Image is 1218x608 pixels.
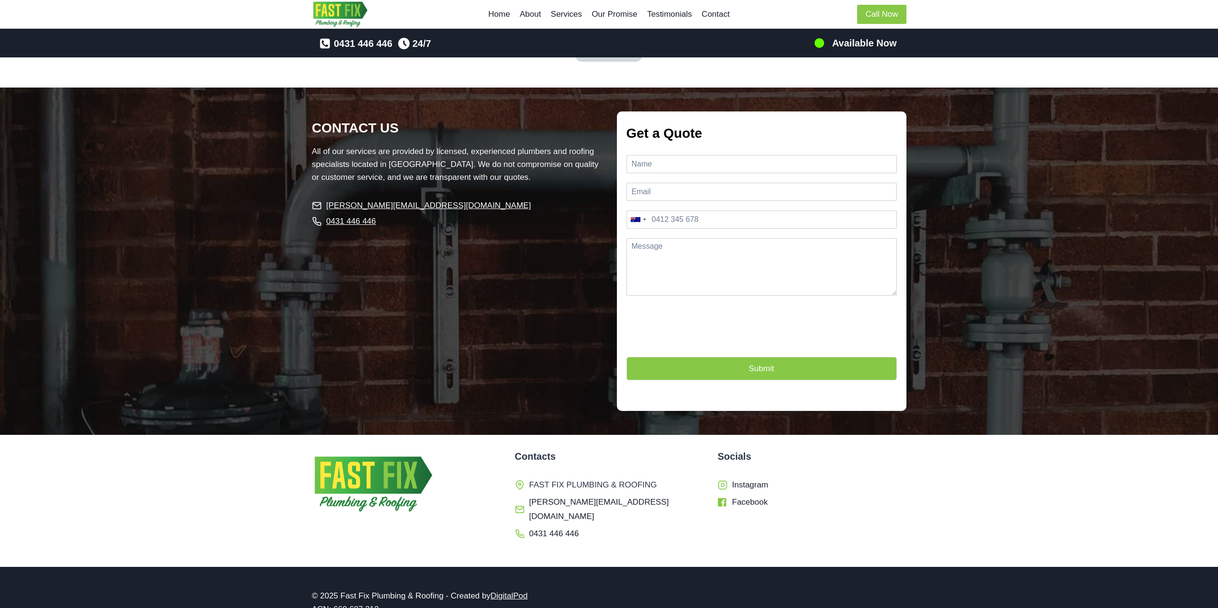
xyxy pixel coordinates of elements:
a: Our Promise [587,3,642,26]
span: 0431 446 446 [334,36,392,51]
a: 0431 446 446 [319,36,392,51]
span: Facebook [732,495,768,510]
a: Home [483,3,515,26]
h2: CONTACT US [312,118,602,138]
a: About [515,3,546,26]
input: Phone [626,210,897,229]
a: Call Now [857,5,906,24]
a: Testimonials [642,3,697,26]
a: [PERSON_NAME][EMAIL_ADDRESS][DOMAIN_NAME] [515,495,704,524]
span: 24/7 [413,36,431,51]
h2: Get a Quote [626,123,897,144]
span: 0431 446 446 [529,527,579,542]
span: [PERSON_NAME][EMAIL_ADDRESS][DOMAIN_NAME] [326,199,531,212]
a: DigitalPod [491,591,528,600]
iframe: reCAPTCHA [626,305,772,377]
a: Contact [697,3,735,26]
h5: Contacts [515,449,704,464]
a: Instagram [718,478,769,493]
h5: Socials [718,449,906,464]
a: 0431 446 446 [326,215,376,228]
a: [PERSON_NAME][EMAIL_ADDRESS][DOMAIN_NAME] [312,199,531,212]
span: FAST FIX PLUMBING & ROOFING [529,478,657,493]
span: Instagram [732,478,769,493]
span: [PERSON_NAME][EMAIL_ADDRESS][DOMAIN_NAME] [529,495,704,524]
nav: Primary Navigation [483,3,735,26]
button: Submit [626,357,897,380]
a: 0431 446 446 [515,527,579,542]
a: Facebook [718,495,768,510]
input: Email [626,183,897,201]
input: Name [626,155,897,173]
button: Selected country [627,211,649,228]
h5: Available Now [832,36,897,50]
p: All of our services are provided by licensed, experienced plumbers and roofing specialists locate... [312,145,602,184]
img: 100-percents.png [814,37,825,49]
a: Services [546,3,587,26]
